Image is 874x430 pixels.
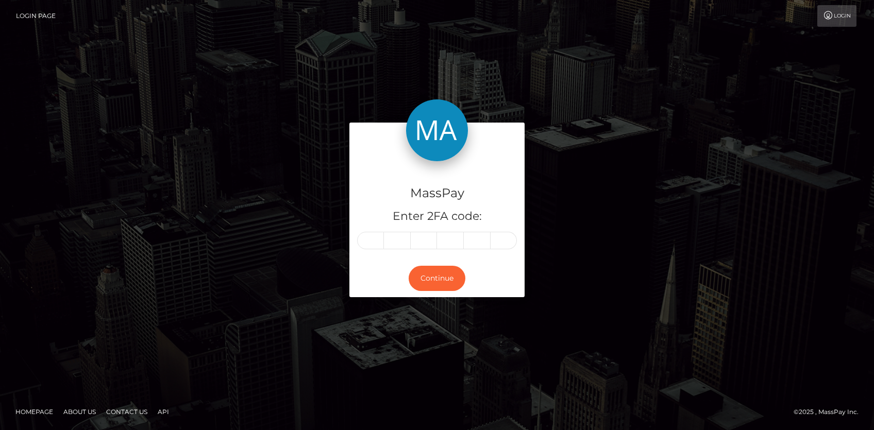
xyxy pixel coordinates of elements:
h5: Enter 2FA code: [357,209,517,225]
a: Login Page [16,5,56,27]
div: © 2025 , MassPay Inc. [794,406,866,418]
a: API [154,404,173,420]
a: Contact Us [102,404,152,420]
button: Continue [409,266,465,291]
a: Homepage [11,404,57,420]
h4: MassPay [357,184,517,202]
a: About Us [59,404,100,420]
img: MassPay [406,99,468,161]
a: Login [817,5,856,27]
